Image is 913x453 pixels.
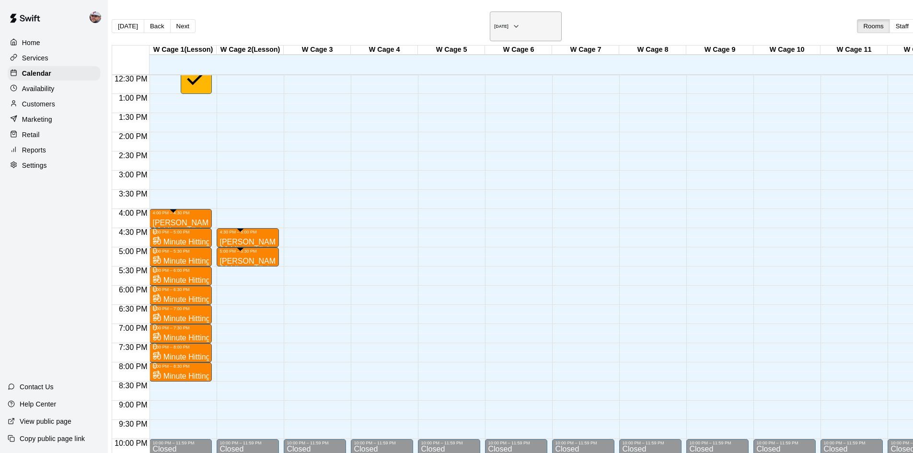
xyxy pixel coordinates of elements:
span: 6:30 PM [116,305,150,313]
p: Copy public page link [20,434,85,443]
p: View public page [20,417,71,426]
span: 1:00 PM [116,94,150,102]
div: 10:00 PM – 11:59 PM [287,441,343,445]
span: 9:30 PM [116,420,150,428]
div: W Cage 11 [821,46,888,55]
p: Settings [22,161,47,170]
p: Marketing [22,115,52,124]
div: 10:00 PM – 11:59 PM [555,441,612,445]
div: W Cage 9 [686,46,753,55]
span: 0 [152,285,157,293]
span: Recurring event [152,237,160,245]
img: Alec Silverman [90,12,101,23]
div: W Cage 7 [552,46,619,55]
div: W Cage 5 [418,46,485,55]
div: W Cage 10 [753,46,821,55]
div: W Cage 2(Lesson) [217,46,284,55]
span: 12:30 PM [112,75,150,83]
button: [DATE] [112,19,144,33]
span: Recurring event [152,333,160,341]
p: Contact Us [20,382,54,392]
span: Recurring event [152,275,160,283]
button: Back [144,19,171,33]
span: 0 [152,266,157,274]
div: W Cage 8 [619,46,686,55]
a: Services [8,51,100,65]
a: Marketing [8,112,100,127]
span: 30 Minute Hitting - [GEOGRAPHIC_DATA] [220,245,364,254]
span: 30 Minute Hitting - [GEOGRAPHIC_DATA] [152,226,297,234]
div: Alec Silverman [88,8,108,27]
p: Reports [22,145,46,155]
span: Recurring event [152,294,160,302]
button: [DATE] [490,12,562,41]
div: W Cage 4 [351,46,418,55]
div: 5:00 PM – 5:30 PM: 30 Minute Hitting - Westampton [217,247,279,267]
span: 7:30 PM [116,343,150,351]
a: Calendar [8,66,100,81]
span: 5:30 PM [116,267,150,275]
span: 30 Minute Hitting - [GEOGRAPHIC_DATA] [220,265,364,273]
div: 4:30 PM – 5:00 PM: 30 Minute Hitting - Westampton [150,228,212,247]
button: Next [170,19,196,33]
p: Calendar [22,69,51,78]
div: W Cage 1(Lesson) [150,46,217,55]
a: Home [8,35,100,50]
span: 6:00 PM [116,286,150,294]
span: 2:30 PM [116,151,150,160]
span: 3:30 PM [116,190,150,198]
span: 2:00 PM [116,132,150,140]
span: 5:00 PM [116,247,150,256]
span: 0 [152,362,157,370]
a: Customers [8,97,100,111]
div: 10:00 PM – 11:59 PM [354,441,410,445]
div: 10:00 PM – 11:59 PM [756,441,813,445]
span: 0 [152,228,157,236]
span: 3:00 PM [116,171,150,179]
a: Settings [8,158,100,173]
a: Availability [8,81,100,96]
div: 7:00 PM – 7:30 PM: 30 Minute Hitting - Westampton [150,324,212,343]
span: 0 [152,324,157,332]
div: 6:30 PM – 7:00 PM: 30 Minute Hitting - Westampton [150,305,212,324]
span: 4:00 PM [116,209,150,217]
div: 10:00 PM – 11:59 PM [421,441,477,445]
div: W Cage 6 [485,46,552,55]
a: Reports [8,143,100,157]
p: Customers [22,99,55,109]
span: Recurring event [152,256,160,264]
div: 5:30 PM – 6:00 PM: 30 Minute Hitting - Westampton [150,267,212,286]
div: 4:00 PM – 4:30 PM: 30 Minute Hitting - Westampton [150,209,212,228]
p: Home [22,38,40,47]
div: 10:00 PM – 11:59 PM [689,441,746,445]
div: 6:00 PM – 6:30 PM: 30 Minute Hitting - Westampton [150,286,212,305]
div: Retail [8,128,100,142]
span: Recurring event [152,371,160,379]
p: Retail [22,130,40,139]
span: 0 [152,247,157,255]
span: 9:00 PM [116,401,150,409]
div: 10:00 PM – 11:59 PM [152,441,209,445]
span: 10:00 PM [112,439,150,447]
span: Recurring event [152,352,160,360]
span: 8:00 PM [116,362,150,371]
p: Help Center [20,399,56,409]
div: 5:00 PM – 5:30 PM: 30 Minute Hitting - Westampton [150,247,212,267]
div: 10:00 PM – 11:59 PM [823,441,880,445]
div: 7:30 PM – 8:00 PM: 30 Minute Hitting - Westampton [150,343,212,362]
div: 10:00 PM – 11:59 PM [622,441,679,445]
span: 7:00 PM [116,324,150,332]
span: 0 [152,343,157,351]
span: 4:30 PM [116,228,150,236]
div: 8:00 PM – 8:30 PM: 30 Minute Hitting - Westampton [150,362,212,382]
p: Availability [22,84,55,93]
button: Rooms [857,19,890,33]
